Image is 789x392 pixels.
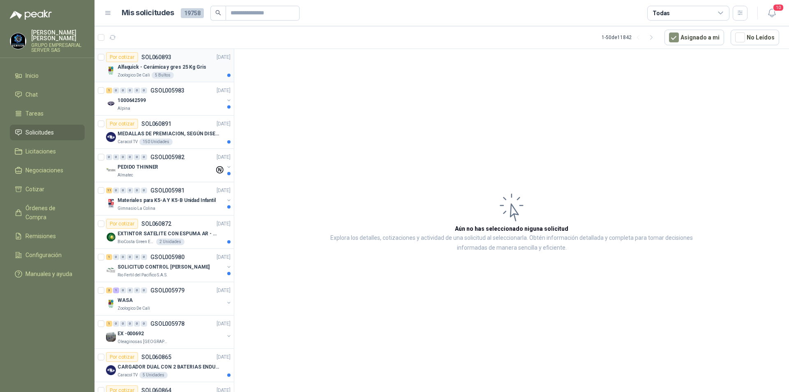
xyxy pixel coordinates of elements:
[25,71,39,80] span: Inicio
[217,287,231,295] p: [DATE]
[95,116,234,149] a: Por cotizarSOL060891[DATE] Company LogoMEDALLAS DE PREMIACION, SEGÚN DISEÑO ADJUNTO(ADJUNTAR COTI...
[118,197,216,204] p: Materiales para K5-A Y K5-B Unidad Infantil
[10,125,85,140] a: Solicitudes
[215,10,221,16] span: search
[25,90,38,99] span: Chat
[120,154,126,160] div: 0
[106,232,116,242] img: Company Logo
[25,185,44,194] span: Cotizar
[113,154,119,160] div: 0
[118,272,168,278] p: Rio Fertil del Pacífico S.A.S.
[731,30,779,45] button: No Leídos
[127,154,133,160] div: 0
[120,88,126,93] div: 0
[141,121,171,127] p: SOL060891
[25,147,56,156] span: Licitaciones
[106,199,116,209] img: Company Logo
[217,320,231,328] p: [DATE]
[134,88,140,93] div: 0
[106,254,112,260] div: 1
[118,330,144,338] p: EX -000692
[127,288,133,293] div: 0
[95,216,234,249] a: Por cotizarSOL060872[DATE] Company LogoEXTINTOR SATELITE CON ESPUMA AR - AFFFBioCosta Green Energ...
[150,154,185,160] p: GSOL005982
[139,372,168,378] div: 5 Unidades
[316,233,707,253] p: Explora los detalles, cotizaciones y actividad de una solicitud al seleccionarla. Obtén informaci...
[120,321,126,327] div: 0
[113,288,119,293] div: 1
[134,321,140,327] div: 0
[10,33,26,49] img: Company Logo
[25,109,44,118] span: Tareas
[113,321,119,327] div: 0
[118,305,150,312] p: Zoologico De Cali
[217,187,231,195] p: [DATE]
[106,132,116,142] img: Company Logo
[25,251,62,260] span: Configuración
[25,269,72,278] span: Manuales y ayuda
[120,288,126,293] div: 0
[118,239,155,245] p: BioCosta Green Energy S.A.S
[106,188,112,193] div: 11
[10,10,52,20] img: Logo peakr
[25,232,56,241] span: Remisiones
[141,154,147,160] div: 0
[106,321,112,327] div: 1
[152,72,174,79] div: 5 Bultos
[764,6,779,21] button: 10
[127,188,133,193] div: 0
[455,224,568,233] h3: Aún no has seleccionado niguna solicitud
[217,120,231,128] p: [DATE]
[122,7,174,19] h1: Mis solicitudes
[106,285,232,312] a: 3 1 0 0 0 0 GSOL005979[DATE] Company LogoWASAZoologico De Cali
[118,97,146,104] p: 1000642599
[141,321,147,327] div: 0
[141,54,171,60] p: SOL060893
[10,266,85,282] a: Manuales y ayuda
[181,8,204,18] span: 19758
[118,230,220,238] p: EXTINTOR SATELITE CON ESPUMA AR - AFFF
[10,144,85,159] a: Licitaciones
[664,30,724,45] button: Asignado a mi
[10,106,85,121] a: Tareas
[118,297,133,304] p: WASA
[118,339,169,345] p: Oleaginosas [GEOGRAPHIC_DATA][PERSON_NAME]
[106,154,112,160] div: 0
[106,119,138,129] div: Por cotizar
[106,186,232,212] a: 11 0 0 0 0 0 GSOL005981[DATE] Company LogoMateriales para K5-A Y K5-B Unidad InfantilGimnasio La ...
[773,4,784,12] span: 10
[653,9,670,18] div: Todas
[602,31,658,44] div: 1 - 50 de 11842
[106,86,232,112] a: 1 0 0 0 0 0 GSOL005983[DATE] Company Logo1000642599Alpina
[127,88,133,93] div: 0
[141,254,147,260] div: 0
[141,221,171,227] p: SOL060872
[150,321,185,327] p: GSOL005978
[139,139,173,145] div: 150 Unidades
[141,188,147,193] div: 0
[118,130,220,138] p: MEDALLAS DE PREMIACION, SEGÚN DISEÑO ADJUNTO(ADJUNTAR COTIZACION EN SU FORMATO
[118,172,133,179] p: Almatec
[120,254,126,260] div: 0
[217,53,231,61] p: [DATE]
[106,219,138,229] div: Por cotizar
[31,43,85,53] p: GRUPO EMPRESARIAL SERVER SAS
[25,128,54,137] span: Solicitudes
[106,288,112,293] div: 3
[127,321,133,327] div: 0
[141,88,147,93] div: 0
[106,65,116,75] img: Company Logo
[106,152,232,179] a: 0 0 0 0 0 0 GSOL005982[DATE] Company LogoPEDIDO THINNERAlmatec
[118,363,220,371] p: CARGADOR DUAL CON 2 BATERIAS ENDURO GO PRO
[118,63,206,71] p: Alfaquick - Cerámica y gres 25 Kg Gris
[150,188,185,193] p: GSOL005981
[127,254,133,260] div: 0
[118,205,155,212] p: Gimnasio La Colina
[113,188,119,193] div: 0
[118,105,130,112] p: Alpina
[118,263,210,271] p: SOLICITUD CONTROL [PERSON_NAME]
[134,254,140,260] div: 0
[106,332,116,342] img: Company Logo
[106,319,232,345] a: 1 0 0 0 0 0 GSOL005978[DATE] Company LogoEX -000692Oleaginosas [GEOGRAPHIC_DATA][PERSON_NAME]
[10,200,85,225] a: Órdenes de Compra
